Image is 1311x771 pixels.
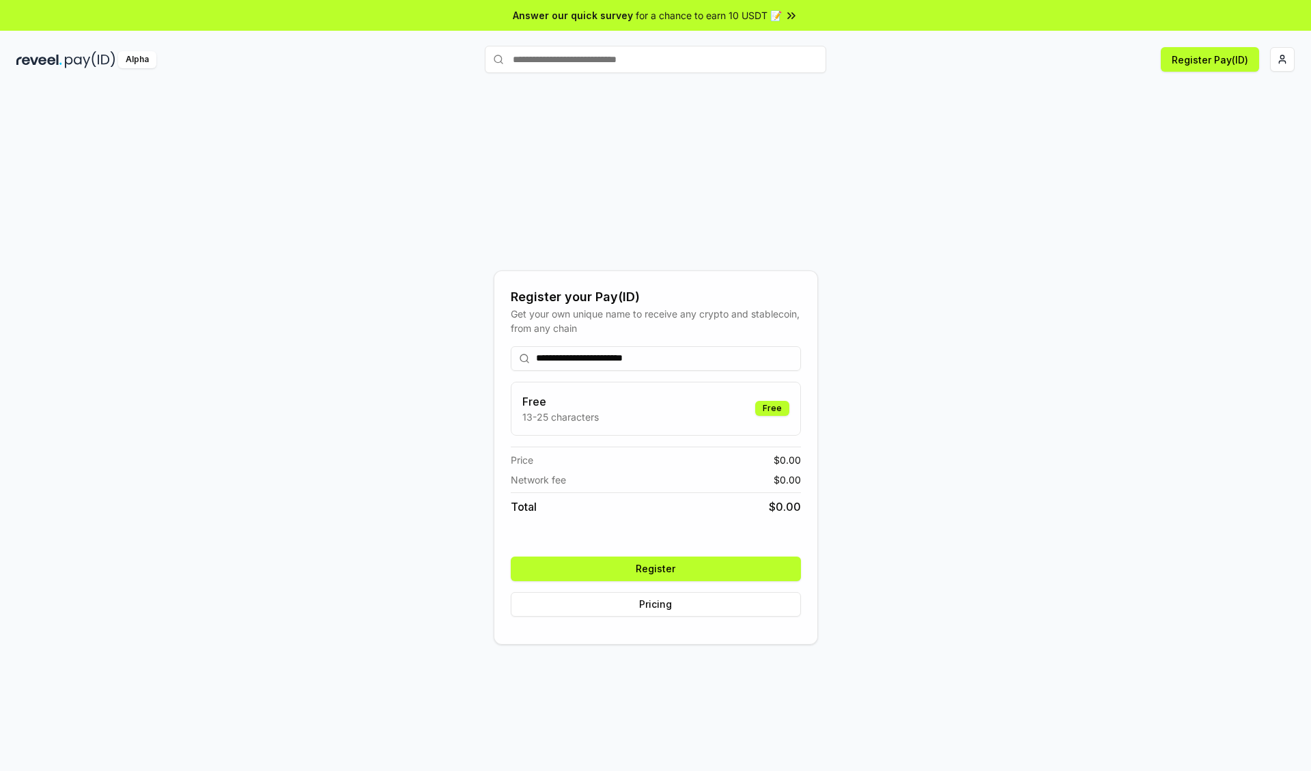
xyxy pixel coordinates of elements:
[511,453,533,467] span: Price
[522,410,599,424] p: 13-25 characters
[65,51,115,68] img: pay_id
[511,557,801,581] button: Register
[769,499,801,515] span: $ 0.00
[511,307,801,335] div: Get your own unique name to receive any crypto and stablecoin, from any chain
[636,8,782,23] span: for a chance to earn 10 USDT 📝
[511,288,801,307] div: Register your Pay(ID)
[1161,47,1259,72] button: Register Pay(ID)
[511,499,537,515] span: Total
[118,51,156,68] div: Alpha
[513,8,633,23] span: Answer our quick survey
[511,592,801,617] button: Pricing
[522,393,599,410] h3: Free
[755,401,789,416] div: Free
[16,51,62,68] img: reveel_dark
[774,473,801,487] span: $ 0.00
[511,473,566,487] span: Network fee
[774,453,801,467] span: $ 0.00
